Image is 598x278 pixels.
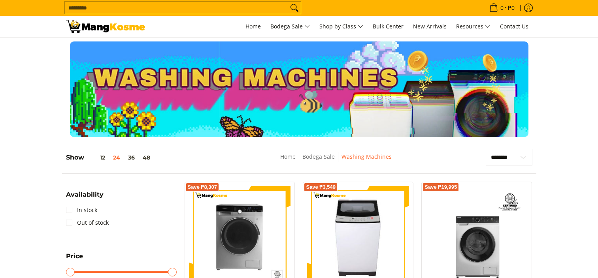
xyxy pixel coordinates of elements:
a: Out of stock [66,216,109,229]
nav: Breadcrumbs [223,152,449,170]
span: Shop by Class [319,22,363,32]
button: Search [288,2,301,14]
span: Save ₱8,307 [188,185,217,190]
summary: Open [66,192,104,204]
span: Bodega Sale [270,22,310,32]
a: Resources [452,16,494,37]
span: Contact Us [500,23,528,30]
span: Save ₱3,549 [306,185,336,190]
span: Save ₱19,995 [424,185,457,190]
button: 36 [124,154,139,161]
a: Bodega Sale [266,16,314,37]
a: Home [280,153,296,160]
img: Washing Machines l Mang Kosme: Home Appliances Warehouse Sale Partner [66,20,145,33]
span: New Arrivals [413,23,447,30]
nav: Main Menu [153,16,532,37]
span: ₱0 [507,5,516,11]
summary: Open [66,253,83,265]
a: Contact Us [496,16,532,37]
a: Shop by Class [315,16,367,37]
span: Bulk Center [373,23,404,30]
h5: Show [66,154,154,162]
a: In stock [66,204,97,216]
button: 24 [109,154,124,161]
a: New Arrivals [409,16,451,37]
span: • [487,4,517,12]
span: Price [66,253,83,259]
span: Resources [456,22,490,32]
span: Availability [66,192,104,198]
a: Bulk Center [369,16,407,37]
a: Home [241,16,265,37]
span: 0 [499,5,505,11]
a: Washing Machines [341,153,392,160]
button: 48 [139,154,154,161]
span: Home [245,23,261,30]
a: Bodega Sale [302,153,335,160]
button: 12 [84,154,109,161]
